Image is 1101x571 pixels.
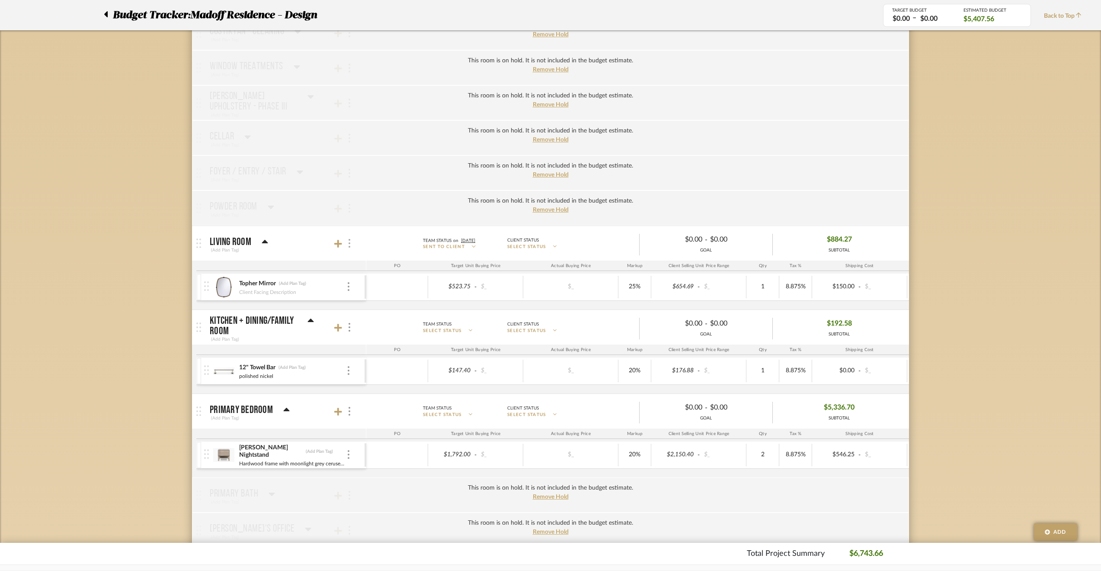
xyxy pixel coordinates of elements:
span: Remove Hold [533,32,569,38]
span: SELECT STATUS [507,328,546,334]
div: (Add Plan Tag) [305,448,333,455]
p: Living Room [210,237,251,247]
div: SUBTOTAL [827,247,852,254]
div: Client Selling Unit Price Range [651,261,746,271]
span: $5,336.70 [824,401,855,414]
span: - [705,235,707,245]
span: Remove Hold [533,67,569,73]
span: SELECT STATUS [423,328,462,334]
div: $_ [862,281,905,293]
div: Client Selling Unit Price Range [651,345,746,355]
img: grip.svg [196,239,201,248]
div: Markup [618,345,651,355]
img: vertical-grip.svg [204,365,209,375]
div: $_ [547,281,595,293]
div: $150.00 [815,281,857,293]
div: This room is on hold. It is not included in the budget estimate. [468,519,633,528]
div: $1,792.00 [431,448,473,461]
div: Target Unit Buying Price [428,345,523,355]
span: Remove Hold [533,494,569,500]
span: Remove Hold [533,102,569,108]
mat-expansion-panel-header: 12" Towel Bar(Add Plan Tag)polished nickel$147.40-$_$_20%$176.88-$_18.875%$0.00-$_ [196,358,1086,384]
div: (Add Plan Tag) [278,365,306,371]
div: $_ [701,448,744,461]
div: $147.40 [431,365,473,377]
p: Kitchen + Dining/Family Room [210,316,297,336]
div: Markup [618,429,651,439]
img: vertical-grip.svg [204,449,209,459]
div: $_ [547,448,595,461]
div: 8.875% [782,448,809,461]
div: 8.875% [782,281,809,293]
span: - [857,283,862,291]
div: $_ [701,281,744,293]
div: PO [366,429,428,439]
span: on [453,239,458,243]
span: Remove Hold [533,172,569,178]
div: $0.00 [647,317,705,330]
div: Client Selling Unit Price Range [651,429,746,439]
div: $_ [478,448,521,461]
span: - [473,283,478,291]
div: (Add Plan Tag) [278,281,307,287]
div: This room is on hold. It is not included in the budget estimate. [468,91,633,100]
div: Client Status [507,320,539,328]
div: $0.00 [647,233,705,246]
span: $192.58 [827,317,852,330]
div: Qty [746,345,779,355]
div: $0.00 [647,401,705,414]
div: polished nickel [239,372,274,381]
div: This room is on hold. It is not included in the budget estimate. [468,126,633,135]
div: 1 [749,281,776,293]
div: Shipping Cost [812,429,907,439]
div: Client Status [507,404,539,412]
mat-expansion-panel-header: Primary Bedroom(Add Plan Tag)Team StatusSELECT STATUSClient StatusSELECT STATUS$0.00-$0.00GOAL$5,... [192,394,909,429]
div: GOAL [640,247,772,254]
img: d26620c9-b37c-48aa-88d6-1f2eb0b353d2_50x50.jpg [213,277,234,297]
div: (Add Plan Tag) [210,414,240,422]
div: Team Status [423,320,451,328]
p: Primary Bedroom [210,405,273,415]
span: Sent to Client [423,244,465,250]
div: This room is on hold. It is not included in the budget estimate. [468,161,633,171]
span: Add [1053,528,1066,536]
div: SUBTOTAL [824,415,855,422]
div: Target Unit Buying Price [428,261,523,271]
span: - [857,451,862,459]
span: - [696,283,701,291]
div: $_ [862,365,905,377]
img: 3dots-v.svg [348,450,349,459]
span: Budget Tracker: [113,7,190,23]
div: (Add Plan Tag) [210,246,240,254]
span: SELECT STATUS [423,412,462,418]
p: $6,743.66 [849,548,883,560]
img: 3dots-v.svg [349,239,350,248]
div: $0.00 [707,317,765,330]
img: 3dots-v.svg [348,282,349,291]
div: Ship. Markup % [907,429,949,439]
div: $0.00 [918,14,940,24]
span: - [473,451,478,459]
div: $_ [478,281,521,293]
div: 20% [621,448,648,461]
p: Total Project Summary [747,548,825,560]
div: GOAL [640,415,772,422]
div: 2 [749,448,776,461]
div: 25% [621,281,648,293]
span: Remove Hold [533,207,569,213]
div: $_ [547,365,595,377]
div: Target Unit Buying Price [428,429,523,439]
div: $176.88 [654,365,696,377]
img: 3dots-v.svg [349,323,350,332]
div: Actual Buying Price [523,345,618,355]
div: Tax % [779,261,812,271]
div: $0.00 [707,401,765,414]
span: $884.27 [827,233,852,246]
div: $0.00 [815,365,857,377]
mat-expansion-panel-header: Topher Mirror(Add Plan Tag)Client Facing Description$523.75-$_$_25%$654.69-$_18.875%$150.00-$_ [196,274,1086,300]
div: ESTIMATED BUDGET [963,8,1022,13]
div: $523.75 [431,281,473,293]
div: Topher Mirror [239,280,276,288]
span: $5,407.56 [963,14,994,24]
div: PO [366,261,428,271]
